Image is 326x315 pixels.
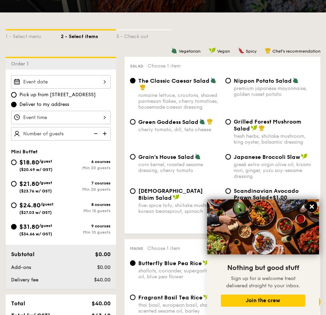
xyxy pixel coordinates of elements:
[179,49,201,54] span: Vegetarian
[272,49,320,54] span: Chef's recommendation
[306,201,317,212] button: Close
[140,84,146,90] img: icon-chef-hat.a58ddaea.svg
[138,260,202,267] span: Butterfly Blue Pea Rice
[234,154,300,160] span: Japanese Broccoli Slaw
[138,294,203,301] span: Fragrant Basil Tea Rice
[90,127,100,140] img: icon-reduce.1d2dbef1.svg
[61,230,111,235] div: Min 10 guests
[61,159,111,164] div: 6 courses
[225,78,231,83] input: Nippon Potato Saladpremium japanese mayonnaise, golden russet potato
[234,133,315,145] div: fresh herbs, shiitake mushroom, king oyster, balsamic dressing
[61,208,111,213] div: Min 15 guests
[226,276,300,289] span: Sign up for a welcome treat delivered straight to your inbox.
[130,64,143,69] span: Salad
[19,180,39,188] span: $21.80
[19,232,52,236] span: ($34.66 w/ GST)
[221,295,305,307] button: Join the crew
[217,49,230,54] span: Vegan
[11,75,111,89] input: Event date
[251,125,258,131] img: icon-vegan.f8ff3823.svg
[207,118,213,125] img: icon-chef-hat.a58ddaea.svg
[19,101,69,108] span: Deliver to my address
[138,154,194,160] span: Grain's House Salad
[138,127,220,133] div: cherry tomato, dill, feta cheese
[92,300,111,307] span: $40.00
[116,30,171,40] div: 3 - Check out
[269,194,287,201] span: +$1.00
[61,187,111,192] div: Min 20 guests
[138,78,209,84] span: The Classic Caesar Salad
[225,154,231,160] input: Japanese Broccoli Slawgreek extra virgin olive oil, kizami nori, ginger, yuzu soy-sesame dressing
[11,251,35,258] span: Subtotal
[195,153,201,160] img: icon-vegetarian.fe4039eb.svg
[292,77,299,83] img: icon-vegetarian.fe4039eb.svg
[234,85,315,97] div: premium japanese mayonnaise, golden russet potato
[173,194,179,200] img: icon-vegan.f8ff3823.svg
[210,77,216,83] img: icon-vegetarian.fe4039eb.svg
[19,201,40,209] span: $24.80
[95,251,111,258] span: $0.00
[234,162,315,179] div: greek extra virgin olive oil, kizami nori, ginger, yuzu soy-sesame dressing
[171,47,177,54] img: icon-vegetarian.fe4039eb.svg
[130,154,136,160] input: Grain's House Saladcorn kernel, roasted sesame dressing, cherry tomato
[40,202,54,207] span: /guest
[11,149,38,155] span: Mini Buffet
[19,91,96,98] span: Pick up from [STREET_ADDRESS]
[148,63,180,69] span: Choose 1 item
[259,125,265,131] img: icon-chef-hat.a58ddaea.svg
[130,78,136,83] input: The Classic Caesar Saladromaine lettuce, croutons, shaved parmesan flakes, cherry tomatoes, house...
[61,224,111,228] div: 9 courses
[130,119,136,125] input: Green Goddess Saladcherry tomato, dill, feta cheese
[207,199,319,254] img: DSC07876-Edit02-Large.jpeg
[11,264,31,270] span: Add-ons
[39,180,52,185] span: /guest
[11,300,25,307] span: Total
[61,202,111,207] div: 8 courses
[138,188,203,201] span: [DEMOGRAPHIC_DATA] Bibim Salad
[19,189,52,193] span: ($23.76 w/ GST)
[94,277,111,283] span: $40.00
[138,92,220,110] div: romaine lettuce, croutons, shaved parmesan flakes, cherry tomatoes, housemade caesar dressing
[138,268,220,280] div: shallots, coriander, supergarlicfied oil, blue pea flower
[130,295,136,300] input: Fragrant Basil Tea Ricethai basil, european basil, shallot scented sesame oil, barley multigrain ...
[39,159,52,164] span: /guest
[19,159,39,166] span: $18.80
[234,188,299,201] span: Scandinavian Avocado Prawn Salad
[11,61,31,67] span: Order 1
[301,153,308,160] img: icon-vegan.f8ff3823.svg
[39,223,52,228] span: /guest
[100,127,111,140] img: icon-add.58712e84.svg
[11,224,17,229] input: $31.80/guest($34.66 w/ GST)9 coursesMin 10 guests
[265,47,271,54] img: icon-chef-hat.a58ddaea.svg
[199,118,205,125] img: icon-vegetarian.fe4039eb.svg
[138,202,220,214] div: five-spice tofu, shiitake mushroom, korean beansprout, spinach
[97,264,111,270] span: $0.00
[227,264,299,272] span: Nothing but good stuff
[234,78,292,84] span: Nippon Potato Salad
[61,181,111,186] div: 7 courses
[61,165,111,170] div: Min 20 guests
[11,160,17,165] input: $18.80/guest($20.49 w/ GST)6 coursesMin 20 guests
[11,111,111,124] input: Event time
[246,49,257,54] span: Spicy
[203,260,209,266] img: icon-vegan.f8ff3823.svg
[130,246,143,251] span: Mains
[225,188,231,194] input: Scandinavian Avocado Prawn Salad+$1.00[PERSON_NAME], [PERSON_NAME], [PERSON_NAME], red onion
[19,223,39,231] span: $31.80
[130,188,136,194] input: [DEMOGRAPHIC_DATA] Bibim Saladfive-spice tofu, shiitake mushroom, korean beansprout, spinach
[203,294,210,300] img: icon-vegan.f8ff3823.svg
[234,118,301,132] span: Grilled Forest Mushroom Salad
[11,277,38,283] span: Delivery fee
[209,47,216,54] img: icon-vegan.f8ff3823.svg
[61,30,116,40] div: 2 - Select items
[11,202,17,208] input: $24.80/guest($27.03 w/ GST)8 coursesMin 15 guests
[6,30,61,40] div: 1 - Select menu
[11,127,111,141] input: Number of guests
[19,210,52,215] span: ($27.03 w/ GST)
[225,119,231,125] input: Grilled Forest Mushroom Saladfresh herbs, shiitake mushroom, king oyster, balsamic dressing
[138,119,198,125] span: Green Goddess Salad
[11,102,17,107] input: Deliver to my address
[130,260,136,266] input: Butterfly Blue Pea Riceshallots, coriander, supergarlicfied oil, blue pea flower
[11,92,17,98] input: Pick up from [STREET_ADDRESS]
[147,245,180,251] span: Choose 1 item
